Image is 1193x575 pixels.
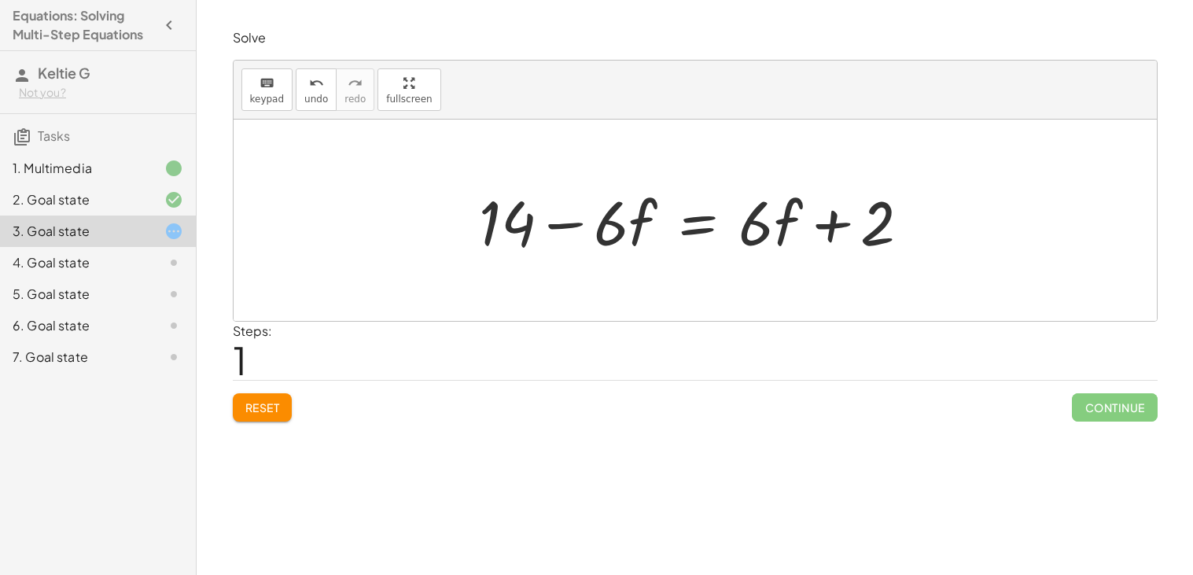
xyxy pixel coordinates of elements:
i: Task finished. [164,159,183,178]
span: 1 [233,336,247,384]
span: Keltie G [38,64,90,82]
button: keyboardkeypad [241,68,293,111]
div: 4. Goal state [13,253,139,272]
i: Task not started. [164,285,183,304]
div: 3. Goal state [13,222,139,241]
div: 2. Goal state [13,190,139,209]
i: Task not started. [164,348,183,367]
button: redoredo [336,68,374,111]
div: 6. Goal state [13,316,139,335]
span: redo [344,94,366,105]
span: keypad [250,94,285,105]
div: 1. Multimedia [13,159,139,178]
button: undoundo [296,68,337,111]
i: Task not started. [164,316,183,335]
h4: Equations: Solving Multi-Step Equations [13,6,155,44]
span: Reset [245,400,280,415]
i: redo [348,74,363,93]
p: Solve [233,29,1158,47]
i: keyboard [260,74,274,93]
i: Task started. [164,222,183,241]
button: fullscreen [377,68,440,111]
label: Steps: [233,323,272,339]
span: Tasks [38,127,70,144]
span: fullscreen [386,94,432,105]
div: 5. Goal state [13,285,139,304]
button: Reset [233,393,293,422]
i: Task finished and correct. [164,190,183,209]
div: Not you? [19,85,183,101]
i: Task not started. [164,253,183,272]
i: undo [309,74,324,93]
span: undo [304,94,328,105]
div: 7. Goal state [13,348,139,367]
